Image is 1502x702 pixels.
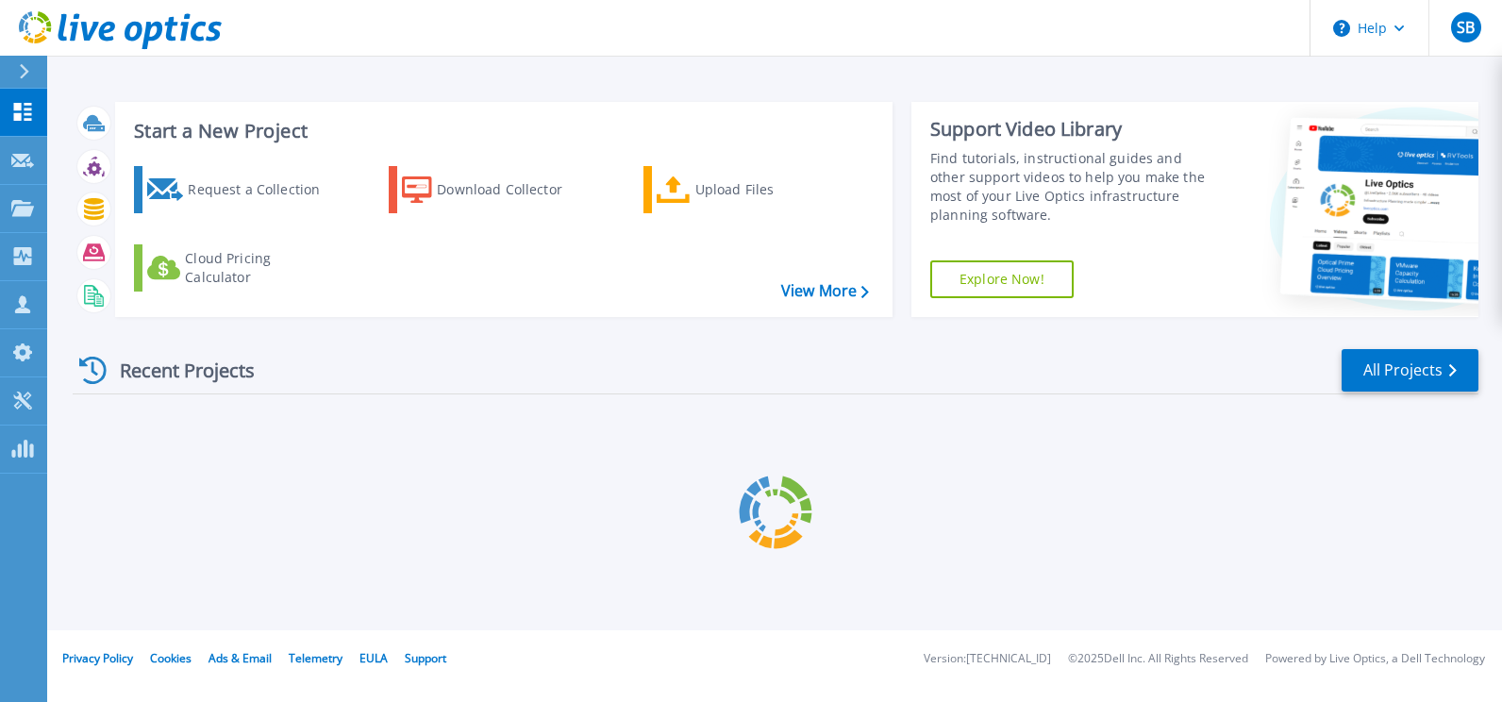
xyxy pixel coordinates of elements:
[289,650,342,666] a: Telemetry
[134,166,344,213] a: Request a Collection
[359,650,388,666] a: EULA
[185,249,336,287] div: Cloud Pricing Calculator
[781,282,869,300] a: View More
[1342,349,1478,392] a: All Projects
[1068,653,1248,665] li: © 2025 Dell Inc. All Rights Reserved
[209,650,272,666] a: Ads & Email
[389,166,599,213] a: Download Collector
[62,650,133,666] a: Privacy Policy
[924,653,1051,665] li: Version: [TECHNICAL_ID]
[188,171,339,209] div: Request a Collection
[930,149,1216,225] div: Find tutorials, instructional guides and other support videos to help you make the most of your L...
[1265,653,1485,665] li: Powered by Live Optics, a Dell Technology
[695,171,846,209] div: Upload Files
[73,347,280,393] div: Recent Projects
[643,166,854,213] a: Upload Files
[930,260,1074,298] a: Explore Now!
[134,244,344,292] a: Cloud Pricing Calculator
[150,650,192,666] a: Cookies
[437,171,588,209] div: Download Collector
[134,121,868,142] h3: Start a New Project
[1457,20,1475,35] span: SB
[405,650,446,666] a: Support
[930,117,1216,142] div: Support Video Library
